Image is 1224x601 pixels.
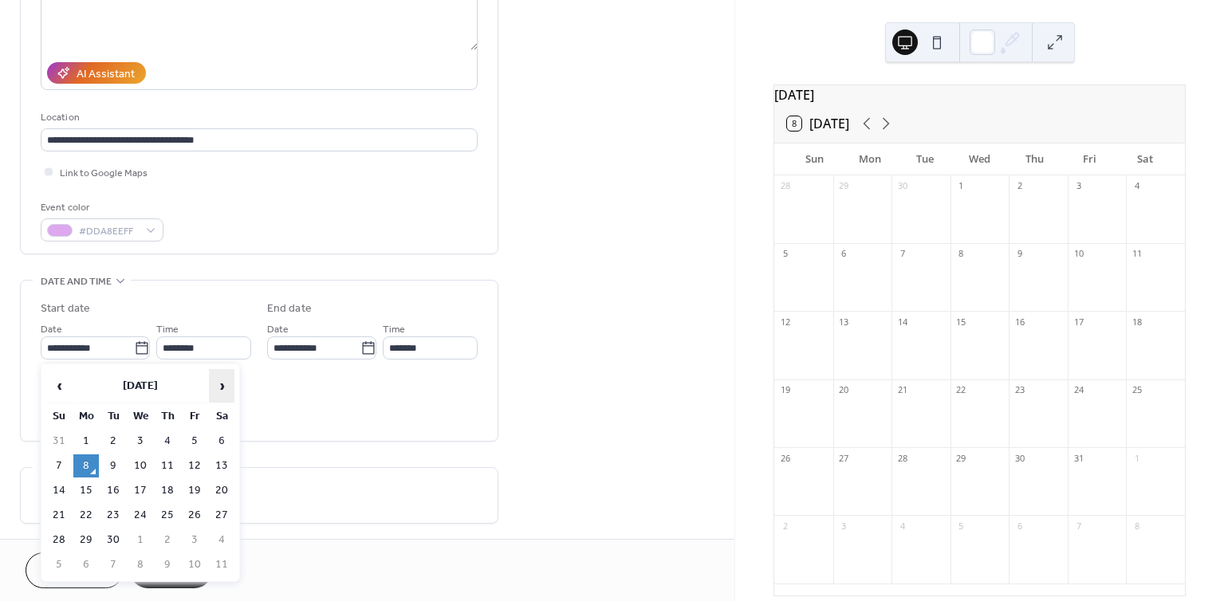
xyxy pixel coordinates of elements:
[838,180,850,192] div: 29
[1013,180,1025,192] div: 2
[100,479,126,502] td: 16
[73,405,99,428] th: Mo
[210,370,234,402] span: ›
[209,430,234,453] td: 6
[209,553,234,576] td: 11
[1072,520,1084,532] div: 7
[838,384,850,396] div: 20
[1072,316,1084,328] div: 17
[100,504,126,527] td: 23
[100,528,126,552] td: 30
[155,430,180,453] td: 4
[128,430,153,453] td: 3
[46,504,72,527] td: 21
[79,223,138,240] span: #DDA8EEFF
[1013,452,1025,464] div: 30
[128,454,153,477] td: 10
[73,553,99,576] td: 6
[896,520,908,532] div: 4
[182,405,207,428] th: Fr
[46,454,72,477] td: 7
[1131,180,1143,192] div: 4
[41,109,474,126] div: Location
[155,405,180,428] th: Th
[779,384,791,396] div: 19
[896,248,908,260] div: 7
[1072,384,1084,396] div: 24
[155,553,180,576] td: 9
[779,316,791,328] div: 12
[73,369,207,403] th: [DATE]
[955,520,967,532] div: 5
[73,504,99,527] td: 22
[1131,520,1143,532] div: 8
[128,504,153,527] td: 24
[1062,143,1117,175] div: Fri
[267,300,312,317] div: End date
[1131,316,1143,328] div: 18
[267,321,289,338] span: Date
[955,384,967,396] div: 22
[955,248,967,260] div: 8
[128,528,153,552] td: 1
[955,180,967,192] div: 1
[209,405,234,428] th: Sa
[26,552,124,588] button: Cancel
[1007,143,1062,175] div: Thu
[182,454,207,477] td: 12
[46,553,72,576] td: 5
[73,430,99,453] td: 1
[209,528,234,552] td: 4
[155,504,180,527] td: 25
[1131,248,1143,260] div: 11
[896,384,908,396] div: 21
[1131,452,1143,464] div: 1
[100,454,126,477] td: 9
[128,479,153,502] td: 17
[1013,384,1025,396] div: 23
[955,316,967,328] div: 15
[46,430,72,453] td: 31
[155,479,180,502] td: 18
[41,273,112,290] span: Date and time
[155,454,180,477] td: 11
[897,143,952,175] div: Tue
[209,479,234,502] td: 20
[47,62,146,84] button: AI Assistant
[838,452,850,464] div: 27
[838,316,850,328] div: 13
[1072,248,1084,260] div: 10
[77,66,135,83] div: AI Assistant
[838,248,850,260] div: 6
[209,504,234,527] td: 27
[156,321,179,338] span: Time
[1013,316,1025,328] div: 16
[383,321,405,338] span: Time
[182,504,207,527] td: 26
[182,553,207,576] td: 10
[182,479,207,502] td: 19
[779,452,791,464] div: 26
[100,553,126,576] td: 7
[41,199,160,216] div: Event color
[209,454,234,477] td: 13
[838,520,850,532] div: 3
[781,112,855,135] button: 8[DATE]
[787,143,842,175] div: Sun
[46,528,72,552] td: 28
[1072,452,1084,464] div: 31
[1013,520,1025,532] div: 6
[952,143,1007,175] div: Wed
[41,321,62,338] span: Date
[1072,180,1084,192] div: 3
[842,143,897,175] div: Mon
[1117,143,1172,175] div: Sat
[896,180,908,192] div: 30
[73,479,99,502] td: 15
[60,165,148,182] span: Link to Google Maps
[155,528,180,552] td: 2
[1131,384,1143,396] div: 25
[46,405,72,428] th: Su
[182,528,207,552] td: 3
[182,430,207,453] td: 5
